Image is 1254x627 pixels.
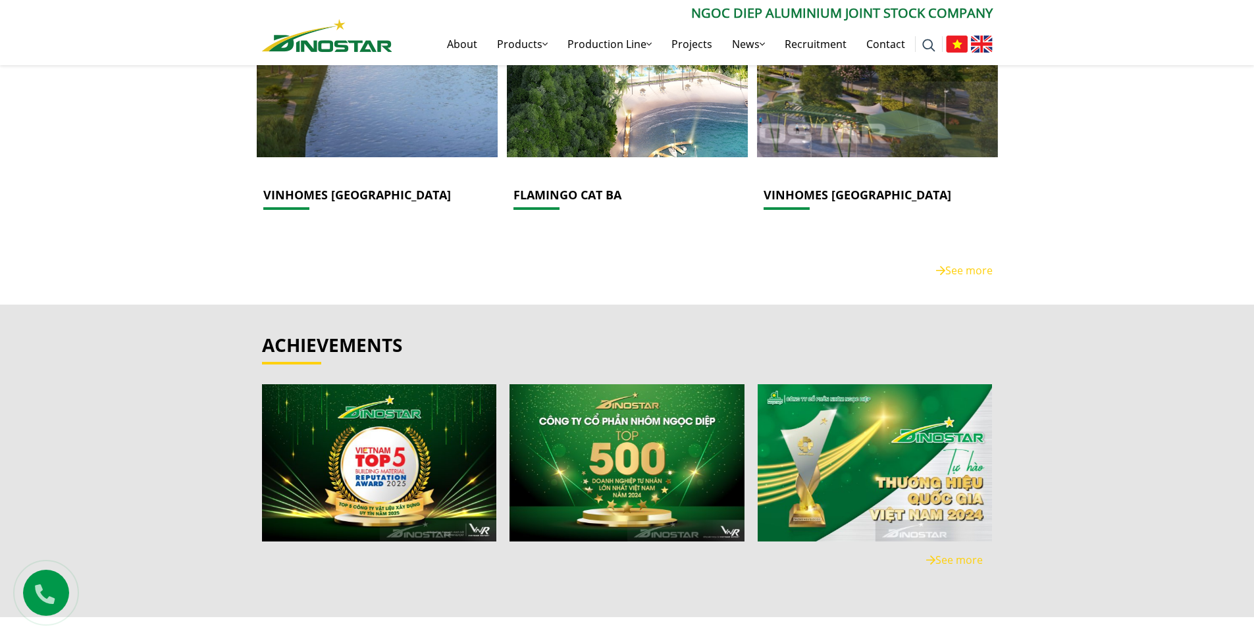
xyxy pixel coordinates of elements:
a: Dinostar Aluminium ranks again among the Top 5 Reputable Construction Material Companies in 2025 [262,384,497,541]
a: Contact [856,23,915,65]
p: Ngoc Diep Aluminium Joint Stock Company [392,3,993,23]
a: Production Line [558,23,662,65]
a: achievements [262,332,402,357]
a: Projects [662,23,722,65]
div: 1 / 6 [262,384,497,541]
img: Nhôm Dinostar [262,19,392,52]
img: search [922,39,935,52]
a: Nhôm Dinostar [262,16,392,51]
a: VINHOMES [GEOGRAPHIC_DATA] [764,187,951,203]
a: See more [926,553,983,567]
a: FLAMINGO CAT BA [513,187,621,203]
a: About [437,23,487,65]
img: Tiếng Việt [946,36,968,53]
img: English [971,36,993,53]
a: VINHOMES [GEOGRAPHIC_DATA] [263,187,451,203]
img: DINOSTAR ALUMINIUM PROUDLY RECEIVES THE “NATIONAL BRAND 2024” [758,384,993,541]
img: DINOSTAR aluminium maintains Top 500 position among largest Vietnamese enterprise for three conse... [509,384,745,541]
div: 3 / 6 [758,384,993,541]
a: Products [487,23,558,65]
img: Dinostar Aluminium ranks again among the Top 5 Reputable Construction Material Companies in 2025 [261,384,496,541]
a: See more [936,263,993,278]
a: Recruitment [775,23,856,65]
div: 2 / 6 [509,384,745,541]
a: News [722,23,775,65]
